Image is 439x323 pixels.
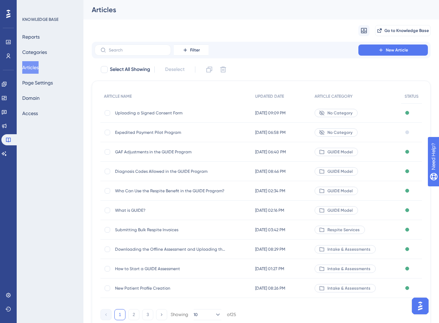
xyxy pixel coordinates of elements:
span: How to Start a GUIDE Assessment [115,266,226,272]
span: No Category [327,110,352,116]
span: [DATE] 08:29 PM [255,247,285,252]
span: [DATE] 08:46 PM [255,169,286,174]
span: GUIDE Model [327,188,353,194]
span: What is GUIDE? [115,208,226,213]
span: GUIDE Model [327,149,353,155]
span: Need Help? [16,2,43,10]
span: Go to Knowledge Base [384,28,429,33]
span: GUIDE Model [327,169,353,174]
button: Deselect [159,63,191,76]
span: Intake & Assessments [327,247,371,252]
span: [DATE] 09:09 PM [255,110,286,116]
span: No Category [327,130,352,135]
button: New Article [358,45,428,56]
span: New Patient Profile Creation [115,285,226,291]
span: UPDATED DATE [255,94,284,99]
span: Expedited Payment Pilot Program [115,130,226,135]
span: Uploading a Signed Consent Form [115,110,226,116]
button: Domain [22,92,40,104]
button: Page Settings [22,76,53,89]
span: [DATE] 08:26 PM [255,285,285,291]
div: KNOWLEDGE BASE [22,17,58,22]
span: Filter [190,47,200,53]
input: Search [109,48,165,53]
div: Showing [171,312,188,318]
span: Who Can Use the Respite Benefit in the GUIDE Program? [115,188,226,194]
button: 10 [194,309,221,320]
span: Respite Services [327,227,360,233]
button: 2 [128,309,139,320]
span: ARTICLE NAME [104,94,132,99]
span: [DATE] 02:34 PM [255,188,285,194]
span: New Article [386,47,408,53]
div: of 25 [227,312,236,318]
span: Deselect [165,65,185,74]
span: Intake & Assessments [327,285,371,291]
span: 10 [194,312,198,317]
div: Articles [92,5,413,15]
span: GAF Adjustments in the GUIDE Program [115,149,226,155]
iframe: UserGuiding AI Assistant Launcher [410,296,431,316]
span: [DATE] 02:16 PM [255,208,284,213]
span: Downloading the Offline Assessment and Uploading the Document [115,247,226,252]
button: 1 [114,309,125,320]
button: Reports [22,31,40,43]
span: [DATE] 03:42 PM [255,227,285,233]
span: [DATE] 06:40 PM [255,149,286,155]
button: Filter [174,45,209,56]
span: GUIDE Model [327,208,353,213]
button: Categories [22,46,47,58]
span: Submitting Bulk Respite Invoices [115,227,226,233]
span: ARTICLE CATEGORY [315,94,352,99]
span: Intake & Assessments [327,266,371,272]
span: [DATE] 06:58 PM [255,130,286,135]
span: STATUS [405,94,418,99]
button: 3 [142,309,153,320]
button: Go to Knowledge Base [375,25,431,36]
button: Access [22,107,38,120]
span: Select All Showing [110,65,150,74]
button: Articles [22,61,39,74]
span: Diagnosis Codes Allowed in the GUIDE Program [115,169,226,174]
span: [DATE] 01:27 PM [255,266,284,272]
